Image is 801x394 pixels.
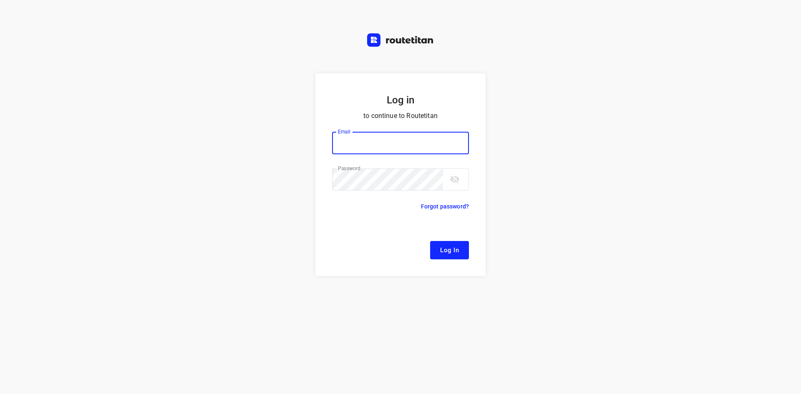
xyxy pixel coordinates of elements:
h5: Log in [332,93,469,107]
img: Routetitan [367,33,434,47]
span: Log In [440,245,459,256]
p: to continue to Routetitan [332,110,469,122]
button: toggle password visibility [446,171,463,188]
button: Log In [430,241,469,259]
p: Forgot password? [421,201,469,211]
